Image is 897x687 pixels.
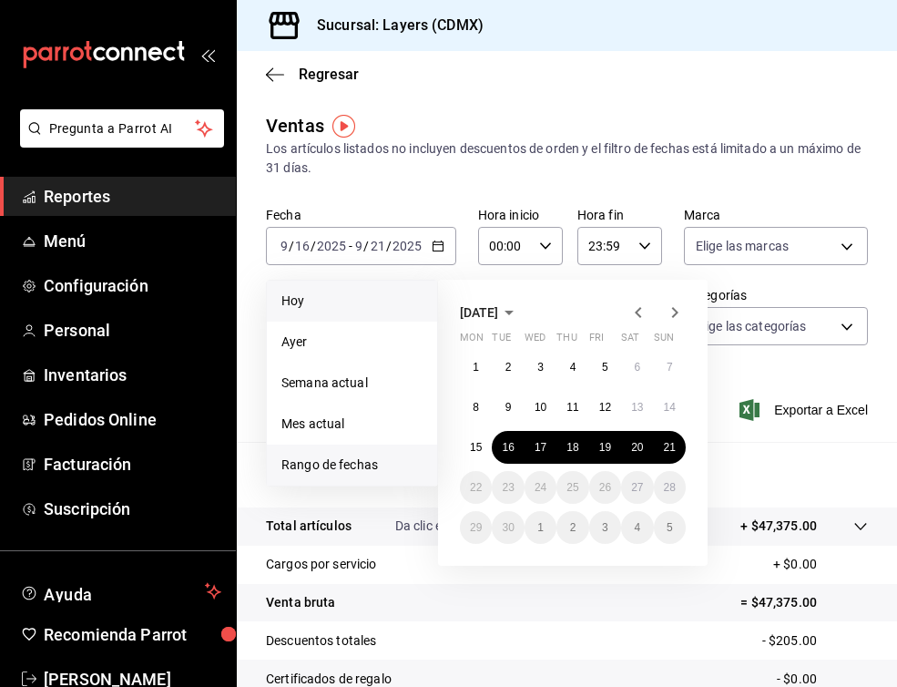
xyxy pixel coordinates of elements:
[280,239,289,253] input: --
[740,593,868,612] p: = $47,375.00
[492,471,524,504] button: September 23, 2025
[49,119,196,138] span: Pregunta a Parrot AI
[654,391,686,424] button: September 14, 2025
[631,401,643,414] abbr: September 13, 2025
[556,351,588,384] button: September 4, 2025
[492,511,524,544] button: September 30, 2025
[570,361,576,374] abbr: September 4, 2025
[502,441,514,454] abbr: September 16, 2025
[556,511,588,544] button: October 2, 2025
[44,229,221,253] span: Menú
[631,481,643,494] abbr: September 27, 2025
[311,239,316,253] span: /
[773,555,868,574] p: + $0.00
[470,441,482,454] abbr: September 15, 2025
[460,431,492,464] button: September 15, 2025
[44,184,221,209] span: Reportes
[621,391,653,424] button: September 13, 2025
[654,471,686,504] button: September 28, 2025
[743,399,868,421] button: Exportar a Excel
[589,391,621,424] button: September 12, 2025
[460,511,492,544] button: September 29, 2025
[386,239,392,253] span: /
[13,132,224,151] a: Pregunta a Parrot AI
[696,237,789,255] span: Elige las marcas
[684,289,868,302] label: Categorías
[266,209,456,221] label: Fecha
[460,351,492,384] button: September 1, 2025
[20,109,224,148] button: Pregunta a Parrot AI
[266,517,352,536] p: Total artículos
[525,391,556,424] button: September 10, 2025
[525,511,556,544] button: October 1, 2025
[281,292,423,311] span: Hoy
[589,431,621,464] button: September 19, 2025
[44,407,221,432] span: Pedidos Online
[537,521,544,534] abbr: October 1, 2025
[266,66,359,83] button: Regresar
[589,332,604,351] abbr: Friday
[502,521,514,534] abbr: September 30, 2025
[281,456,423,475] span: Rango de fechas
[44,363,221,387] span: Inventarios
[684,209,868,221] label: Marca
[460,391,492,424] button: September 8, 2025
[44,622,221,647] span: Recomienda Parrot
[664,481,676,494] abbr: September 28, 2025
[470,521,482,534] abbr: September 29, 2025
[44,580,198,602] span: Ayuda
[505,361,512,374] abbr: September 2, 2025
[505,401,512,414] abbr: September 9, 2025
[281,374,423,393] span: Semana actual
[566,401,578,414] abbr: September 11, 2025
[281,415,423,434] span: Mes actual
[460,302,520,323] button: [DATE]
[525,471,556,504] button: September 24, 2025
[354,239,363,253] input: --
[392,239,423,253] input: ----
[535,401,546,414] abbr: September 10, 2025
[525,431,556,464] button: September 17, 2025
[556,431,588,464] button: September 18, 2025
[473,361,479,374] abbr: September 1, 2025
[621,351,653,384] button: September 6, 2025
[654,332,674,351] abbr: Sunday
[667,361,673,374] abbr: September 7, 2025
[266,555,377,574] p: Cargos por servicio
[266,112,324,139] div: Ventas
[556,391,588,424] button: September 11, 2025
[349,239,352,253] span: -
[664,401,676,414] abbr: September 14, 2025
[570,521,576,534] abbr: October 2, 2025
[621,511,653,544] button: October 4, 2025
[654,431,686,464] button: September 21, 2025
[535,441,546,454] abbr: September 17, 2025
[200,47,215,62] button: open_drawer_menu
[502,481,514,494] abbr: September 23, 2025
[332,115,355,138] img: Tooltip marker
[621,332,639,351] abbr: Saturday
[363,239,369,253] span: /
[654,511,686,544] button: October 5, 2025
[599,401,611,414] abbr: September 12, 2025
[556,332,576,351] abbr: Thursday
[556,471,588,504] button: September 25, 2025
[470,481,482,494] abbr: September 22, 2025
[266,631,376,651] p: Descuentos totales
[281,333,423,352] span: Ayer
[492,431,524,464] button: September 16, 2025
[631,441,643,454] abbr: September 20, 2025
[664,441,676,454] abbr: September 21, 2025
[621,471,653,504] button: September 27, 2025
[44,273,221,298] span: Configuración
[602,361,608,374] abbr: September 5, 2025
[566,481,578,494] abbr: September 25, 2025
[492,332,510,351] abbr: Tuesday
[599,441,611,454] abbr: September 19, 2025
[525,332,545,351] abbr: Wednesday
[566,441,578,454] abbr: September 18, 2025
[492,391,524,424] button: September 9, 2025
[740,517,817,536] p: + $47,375.00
